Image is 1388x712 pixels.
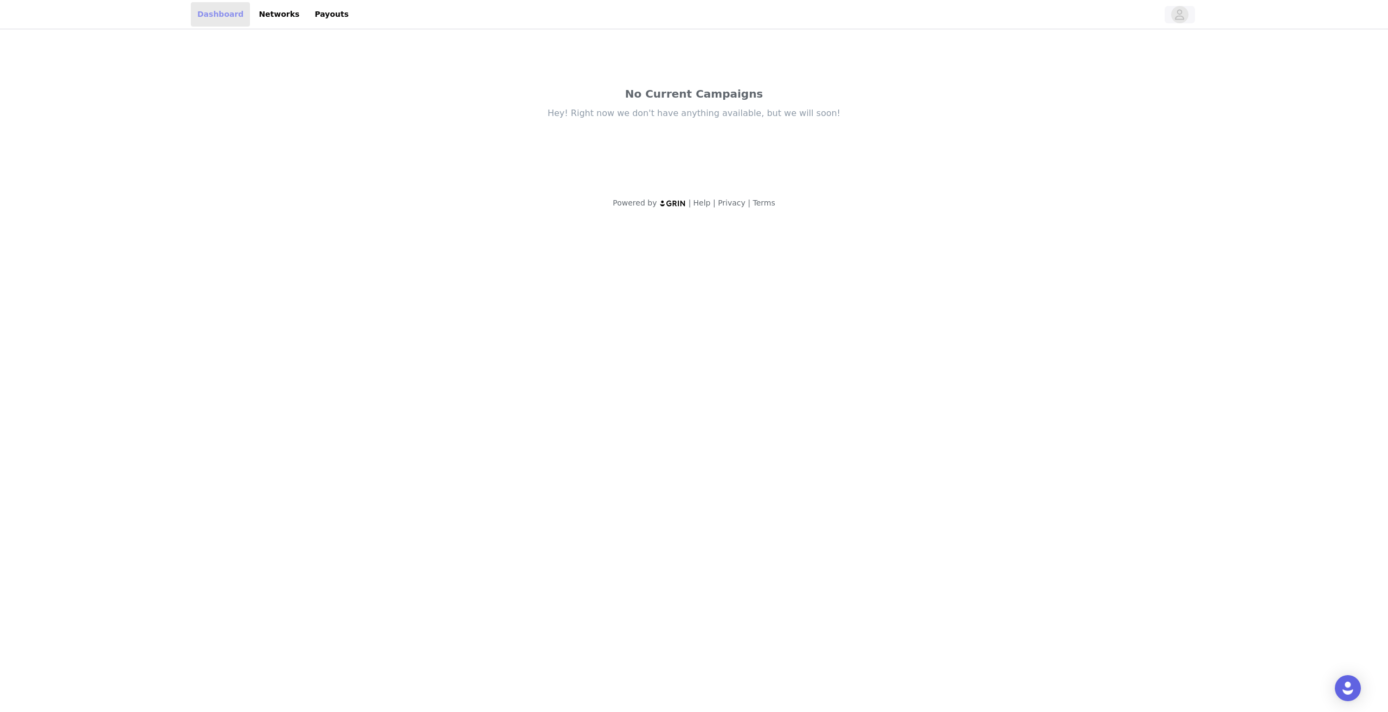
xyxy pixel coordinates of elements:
[1174,6,1185,23] div: avatar
[613,198,657,207] span: Powered by
[252,2,306,27] a: Networks
[659,200,686,207] img: logo
[1335,675,1361,701] div: Open Intercom Messenger
[713,198,716,207] span: |
[689,198,691,207] span: |
[718,198,746,207] a: Privacy
[308,2,355,27] a: Payouts
[191,2,250,27] a: Dashboard
[693,198,711,207] a: Help
[466,86,922,102] div: No Current Campaigns
[753,198,775,207] a: Terms
[466,107,922,119] div: Hey! Right now we don't have anything available, but we will soon!
[748,198,750,207] span: |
